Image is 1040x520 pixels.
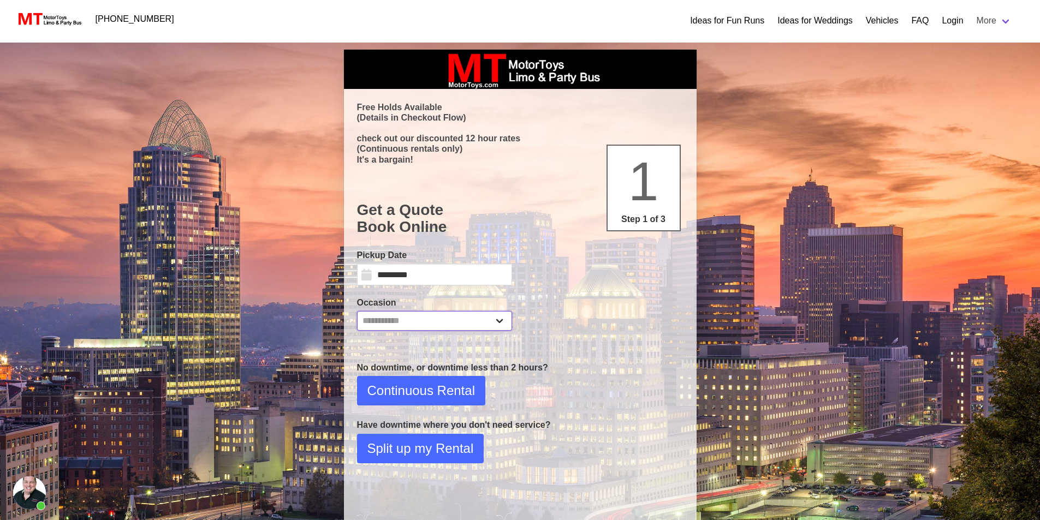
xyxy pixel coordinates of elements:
[357,144,684,154] p: (Continuous rentals only)
[357,102,684,112] p: Free Holds Available
[970,10,1018,32] a: More
[690,14,764,27] a: Ideas for Fun Runs
[15,11,82,27] img: MotorToys Logo
[628,151,659,212] span: 1
[942,14,963,27] a: Login
[367,439,474,458] span: Split up my Rental
[13,476,46,509] a: Open chat
[357,434,484,463] button: Split up my Rental
[357,201,684,236] h1: Get a Quote Book Online
[357,419,684,432] p: Have downtime where you don't need service?
[438,50,602,89] img: box_logo_brand.jpeg
[357,249,512,262] label: Pickup Date
[911,14,929,27] a: FAQ
[612,213,675,226] p: Step 1 of 3
[357,296,512,309] label: Occasion
[367,381,475,401] span: Continuous Rental
[357,376,485,405] button: Continuous Rental
[357,112,684,123] p: (Details in Checkout Flow)
[777,14,853,27] a: Ideas for Weddings
[357,154,684,165] p: It's a bargain!
[866,14,899,27] a: Vehicles
[89,8,181,30] a: [PHONE_NUMBER]
[357,133,684,144] p: check out our discounted 12 hour rates
[357,361,684,374] p: No downtime, or downtime less than 2 hours?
